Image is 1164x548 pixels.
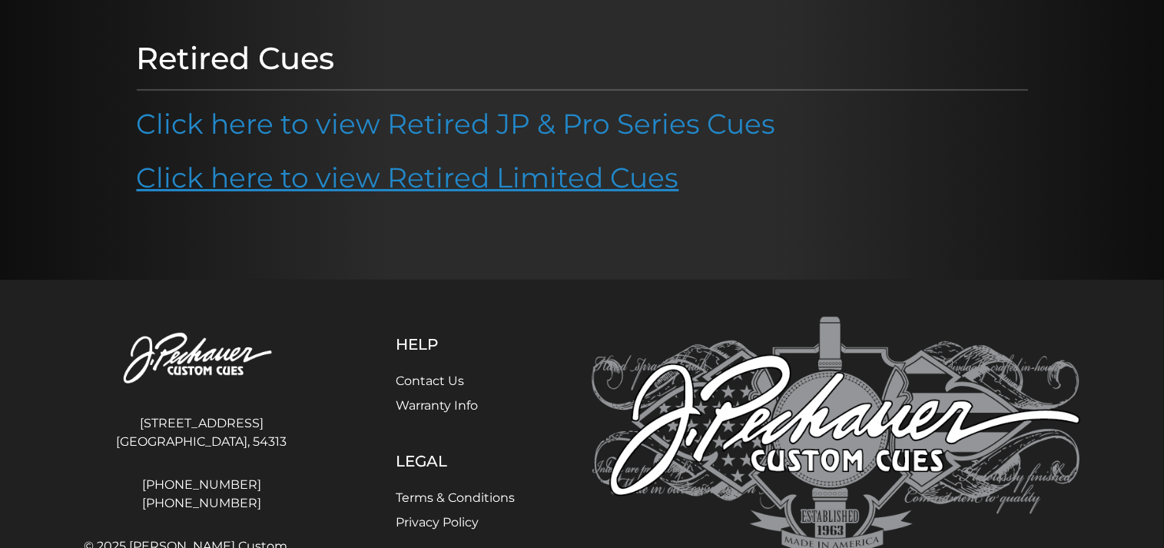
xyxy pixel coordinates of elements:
[85,476,320,494] a: [PHONE_NUMBER]
[137,107,776,141] a: Click here to view Retired JP & Pro Series Cues
[396,374,464,388] a: Contact Us
[396,515,479,530] a: Privacy Policy
[396,398,478,413] a: Warranty Info
[85,317,320,402] img: Pechauer Custom Cues
[137,40,1028,77] h1: Retired Cues
[137,161,679,194] a: Click here to view Retired Limited Cues
[396,335,515,354] h5: Help
[85,494,320,513] a: [PHONE_NUMBER]
[396,490,515,505] a: Terms & Conditions
[85,408,320,457] address: [STREET_ADDRESS] [GEOGRAPHIC_DATA], 54313
[396,452,515,470] h5: Legal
